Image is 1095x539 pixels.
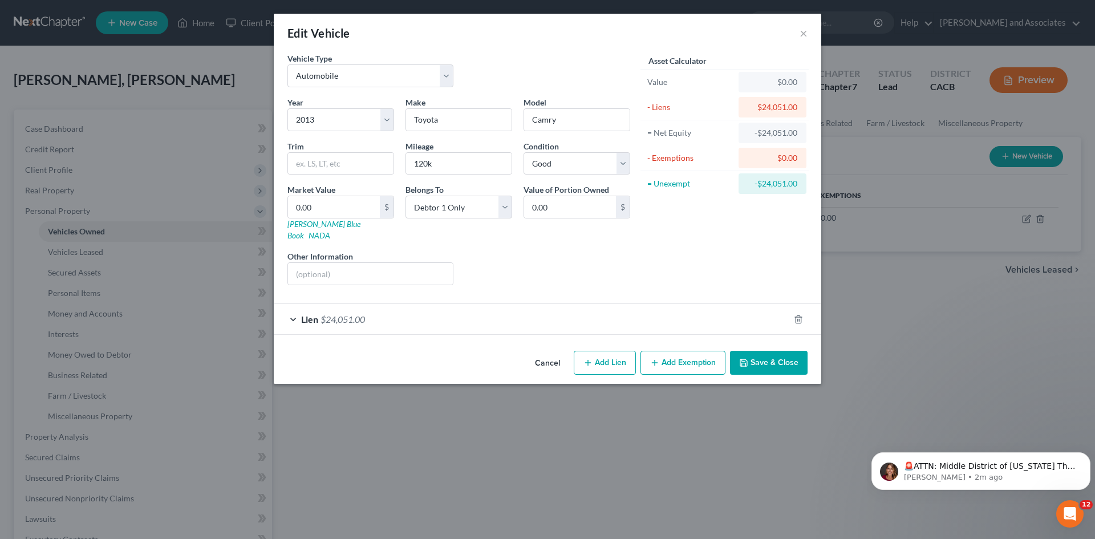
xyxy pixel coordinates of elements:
[748,178,797,189] div: -$24,051.00
[647,127,733,139] div: = Net Equity
[647,178,733,189] div: = Unexempt
[647,76,733,88] div: Value
[524,96,546,108] label: Model
[616,196,630,218] div: $
[524,109,630,131] input: ex. Altima
[748,102,797,113] div: $24,051.00
[405,140,433,152] label: Mileage
[288,263,453,285] input: (optional)
[380,196,394,218] div: $
[867,428,1095,508] iframe: Intercom notifications message
[524,196,616,218] input: 0.00
[748,152,797,164] div: $0.00
[287,140,304,152] label: Trim
[288,196,380,218] input: 0.00
[1056,500,1084,528] iframe: Intercom live chat
[647,102,733,113] div: - Liens
[1080,500,1093,509] span: 12
[287,52,332,64] label: Vehicle Type
[287,96,303,108] label: Year
[800,26,808,40] button: ×
[405,98,425,107] span: Make
[524,184,609,196] label: Value of Portion Owned
[730,351,808,375] button: Save & Close
[748,76,797,88] div: $0.00
[288,153,394,175] input: ex. LS, LT, etc
[574,351,636,375] button: Add Lien
[640,351,725,375] button: Add Exemption
[524,140,559,152] label: Condition
[321,314,365,325] span: $24,051.00
[287,219,360,240] a: [PERSON_NAME] Blue Book
[309,230,330,240] a: NADA
[406,153,512,175] input: --
[287,25,350,41] div: Edit Vehicle
[406,109,512,131] input: ex. Nissan
[748,127,797,139] div: -$24,051.00
[405,185,444,194] span: Belongs To
[287,184,335,196] label: Market Value
[647,152,733,164] div: - Exemptions
[301,314,318,325] span: Lien
[526,352,569,375] button: Cancel
[287,250,353,262] label: Other Information
[648,55,707,67] label: Asset Calculator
